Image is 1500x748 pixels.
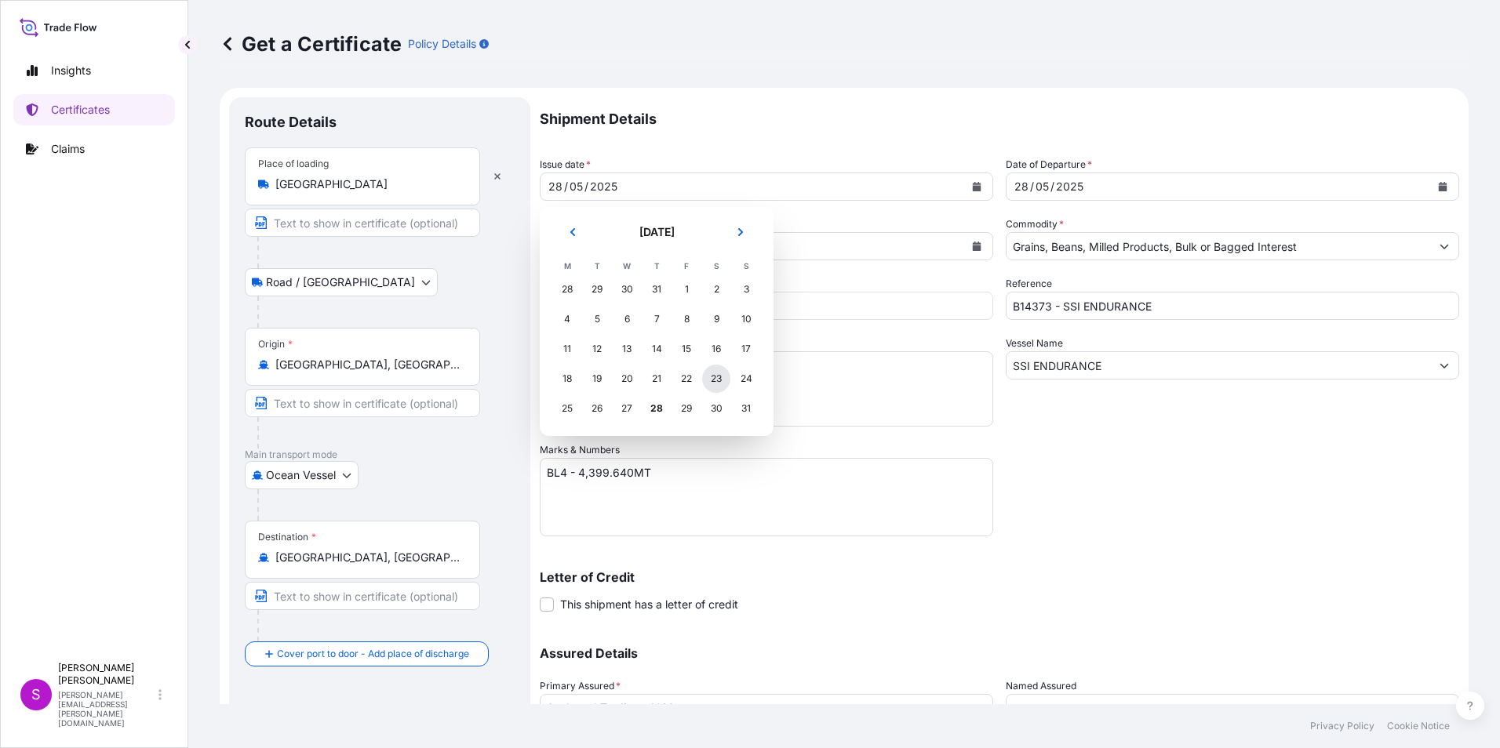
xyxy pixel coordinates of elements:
[613,365,641,393] div: Wednesday 20 August 2025
[583,394,611,423] div: Tuesday 26 August 2025
[701,257,731,274] th: S
[672,257,701,274] th: F
[553,305,581,333] div: Monday 4 August 2025
[643,365,671,393] div: Thursday 21 August 2025
[732,335,760,363] div: Sunday 17 August 2025
[612,257,642,274] th: W
[583,365,611,393] div: Tuesday 19 August 2025
[643,335,671,363] div: Thursday 14 August 2025
[672,365,701,393] div: Friday 22 August 2025
[408,36,476,52] p: Policy Details
[555,220,590,245] button: Previous
[732,275,760,303] div: Sunday 3 August 2025
[553,275,581,303] div: Monday 28 July 2025
[553,335,581,363] div: Monday 11 August 2025
[642,257,672,274] th: T
[540,207,774,436] section: Calendar
[583,275,611,303] div: Tuesday 29 July 2025
[702,394,730,423] div: Saturday 30 August 2025
[672,335,701,363] div: Friday 15 August 2025
[672,305,701,333] div: Friday 8 August 2025
[599,224,714,240] h2: [DATE]
[702,335,730,363] div: Saturday 16 August 2025
[552,257,582,274] th: M
[220,31,402,56] p: Get a Certificate
[732,365,760,393] div: Sunday 24 August 2025
[613,394,641,423] div: Wednesday 27 August 2025
[643,305,671,333] div: Thursday 7 August 2025
[613,305,641,333] div: Wednesday 6 August 2025
[731,257,761,274] th: S
[732,305,760,333] div: Sunday 10 August 2025
[613,275,641,303] div: Wednesday 30 July 2025
[643,275,671,303] div: Thursday 31 July 2025
[552,257,761,423] table: August 2025
[672,394,701,423] div: Friday 29 August 2025
[643,394,671,423] div: Today, Thursday 28 August 2025
[672,275,701,303] div: Friday 1 August 2025
[553,394,581,423] div: Monday 25 August 2025
[723,220,758,245] button: Next
[552,220,761,423] div: August 2025
[613,335,641,363] div: Wednesday 13 August 2025
[702,275,730,303] div: Saturday 2 August 2025
[702,305,730,333] div: Saturday 9 August 2025
[702,365,730,393] div: Saturday 23 August 2025
[582,257,612,274] th: T
[553,365,581,393] div: Monday 18 August 2025
[583,335,611,363] div: Tuesday 12 August 2025
[583,305,611,333] div: Tuesday 5 August 2025
[732,394,760,423] div: Sunday 31 August 2025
